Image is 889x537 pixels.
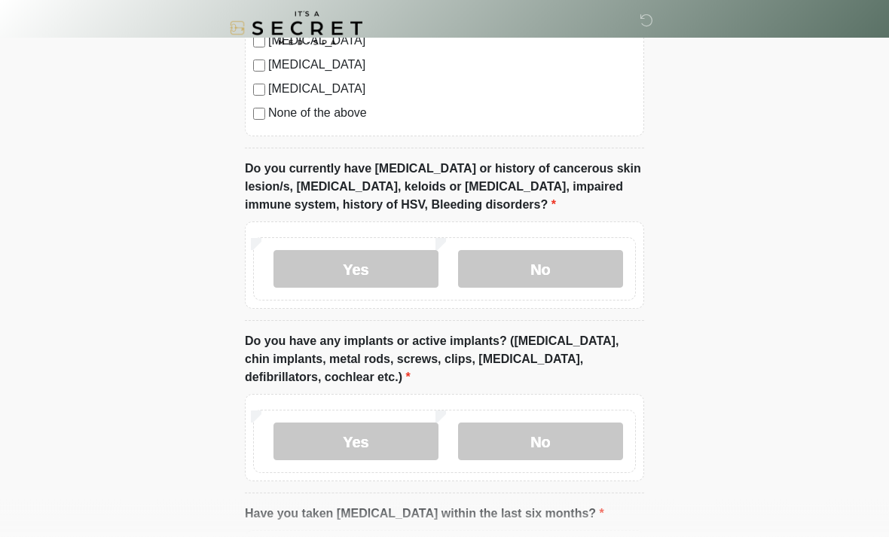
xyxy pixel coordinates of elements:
label: Yes [273,251,438,288]
label: [MEDICAL_DATA] [268,56,636,75]
label: Yes [273,423,438,461]
label: Do you currently have [MEDICAL_DATA] or history of cancerous skin lesion/s, [MEDICAL_DATA], keloi... [245,160,644,215]
input: [MEDICAL_DATA] [253,60,265,72]
label: Do you have any implants or active implants? ([MEDICAL_DATA], chin implants, metal rods, screws, ... [245,333,644,387]
label: None of the above [268,105,636,123]
input: [MEDICAL_DATA] [253,84,265,96]
label: Have you taken [MEDICAL_DATA] within the last six months? [245,505,604,523]
label: No [458,423,623,461]
input: None of the above [253,108,265,121]
label: No [458,251,623,288]
label: [MEDICAL_DATA] [268,81,636,99]
img: It's A Secret Med Spa Logo [230,11,362,45]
